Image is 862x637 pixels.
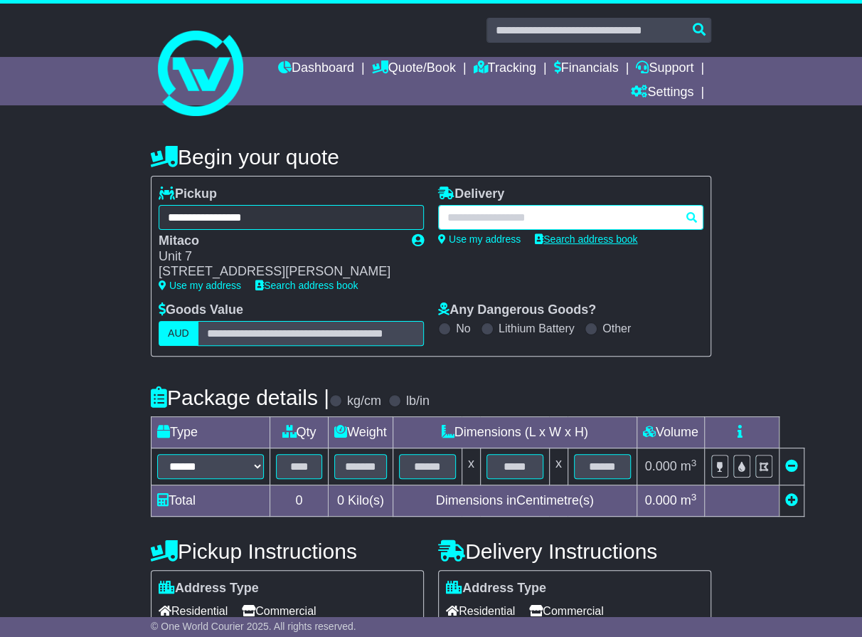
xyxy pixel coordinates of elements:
a: Financials [554,57,619,81]
a: Use my address [438,233,521,245]
label: Delivery [438,186,504,202]
h4: Package details | [151,386,329,409]
a: Settings [631,81,693,105]
label: Goods Value [159,302,243,318]
span: 0.000 [644,459,676,473]
span: 0.000 [644,493,676,507]
td: Kilo(s) [329,485,393,517]
a: Support [636,57,693,81]
label: Address Type [159,581,259,596]
label: kg/cm [347,394,381,409]
label: Other [602,322,631,335]
sup: 3 [691,458,697,468]
td: Total [151,485,270,517]
td: x [549,448,568,485]
a: Remove this item [785,459,798,473]
span: m [681,459,697,473]
td: Qty [270,417,329,448]
a: Tracking [473,57,536,81]
td: Type [151,417,270,448]
span: Commercial [242,600,316,622]
div: Unit 7 [159,249,398,265]
label: Address Type [446,581,546,596]
td: Dimensions (L x W x H) [393,417,637,448]
a: Dashboard [278,57,354,81]
span: Commercial [529,600,603,622]
span: Residential [159,600,228,622]
h4: Delivery Instructions [438,539,711,563]
label: Any Dangerous Goods? [438,302,596,318]
span: © One World Courier 2025. All rights reserved. [151,621,356,632]
h4: Pickup Instructions [151,539,424,563]
a: Add new item [785,493,798,507]
span: Residential [446,600,515,622]
label: lb/in [406,394,430,409]
label: Lithium Battery [499,322,575,335]
a: Quote/Book [372,57,456,81]
td: 0 [270,485,329,517]
td: Volume [637,417,704,448]
sup: 3 [691,492,697,502]
div: Mitaco [159,233,398,249]
h4: Begin your quote [151,145,711,169]
a: Search address book [255,280,358,291]
td: Dimensions in Centimetre(s) [393,485,637,517]
label: AUD [159,321,198,346]
a: Use my address [159,280,241,291]
span: m [681,493,697,507]
td: Weight [329,417,393,448]
td: x [462,448,480,485]
div: [STREET_ADDRESS][PERSON_NAME] [159,264,398,280]
span: 0 [337,493,344,507]
label: Pickup [159,186,217,202]
typeahead: Please provide city [438,205,703,230]
a: Search address book [535,233,637,245]
label: No [456,322,470,335]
